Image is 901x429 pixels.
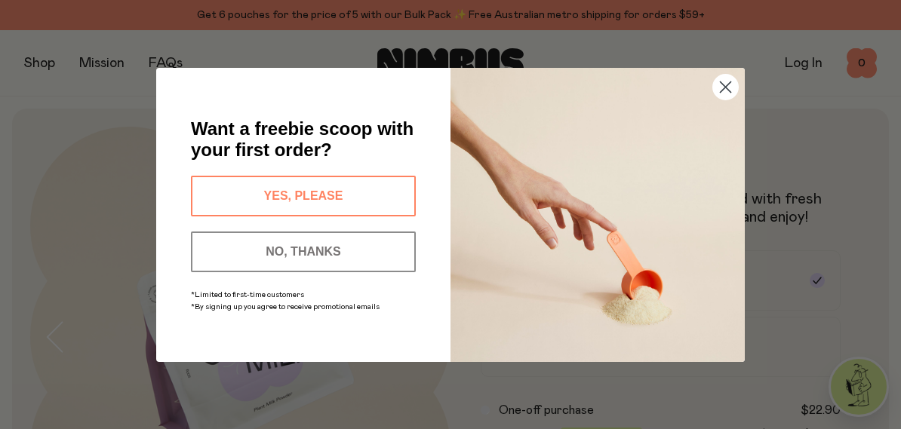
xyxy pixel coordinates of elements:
img: c0d45117-8e62-4a02-9742-374a5db49d45.jpeg [450,68,745,362]
button: NO, THANKS [191,231,416,272]
span: Want a freebie scoop with your first order? [191,118,414,160]
button: Close dialog [712,74,739,100]
button: YES, PLEASE [191,176,416,216]
span: *Limited to first-time customers [191,291,304,299]
span: *By signing up you agree to receive promotional emails [191,303,380,311]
